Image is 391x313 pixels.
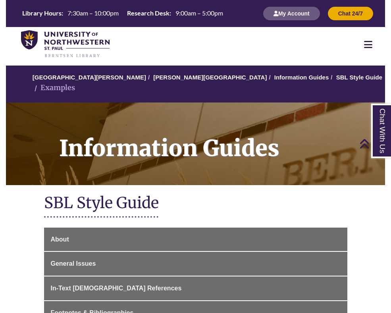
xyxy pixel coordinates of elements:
[336,74,382,81] a: SBL Style Guide
[33,82,75,94] li: Examples
[153,74,267,81] a: [PERSON_NAME][GEOGRAPHIC_DATA]
[359,138,389,149] a: Back to Top
[124,9,172,17] th: Research Desk:
[50,102,385,175] h1: Information Guides
[51,285,182,292] span: In-Text [DEMOGRAPHIC_DATA] References
[21,30,110,58] img: UNWSP Library Logo
[19,9,64,17] th: Library Hours:
[19,9,226,17] table: Hours Today
[44,193,347,214] h1: SBL Style Guide
[19,9,226,18] a: Hours Today
[44,228,347,251] a: About
[6,102,385,185] a: Information Guides
[328,10,373,17] a: Chat 24/7
[274,74,329,81] a: Information Guides
[51,260,96,267] span: General Issues
[67,9,119,17] span: 7:30am – 10:00pm
[328,7,373,20] button: Chat 24/7
[51,236,69,243] span: About
[44,252,347,276] a: General Issues
[44,276,347,300] a: In-Text [DEMOGRAPHIC_DATA] References
[263,7,320,20] button: My Account
[263,10,320,17] a: My Account
[33,74,146,81] a: [GEOGRAPHIC_DATA][PERSON_NAME]
[175,9,223,17] span: 9:00am – 5:00pm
